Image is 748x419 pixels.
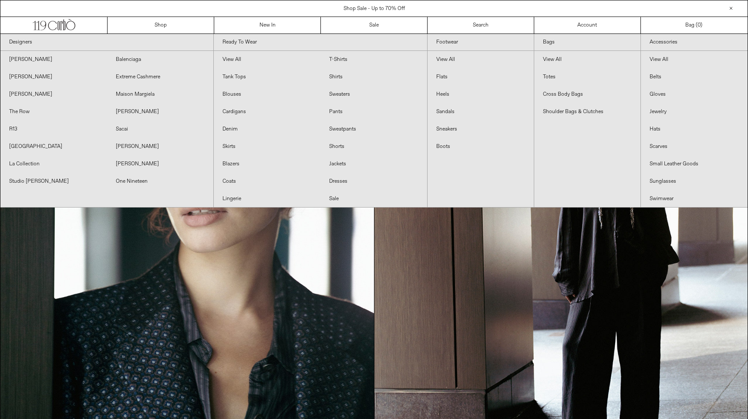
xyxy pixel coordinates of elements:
[107,86,214,103] a: Maison Margiela
[214,68,320,86] a: Tank Tops
[107,121,214,138] a: Sacai
[534,17,641,34] a: Account
[641,155,748,173] a: Small Leather Goods
[641,121,748,138] a: Hats
[214,103,320,121] a: Cardigans
[214,173,320,190] a: Coats
[0,34,213,51] a: Designers
[0,103,107,121] a: The Row
[534,103,640,121] a: Shoulder Bags & Clutches
[428,138,534,155] a: Boots
[214,34,427,51] a: Ready To Wear
[107,51,214,68] a: Balenciaga
[214,17,321,34] a: New In
[320,138,427,155] a: Shorts
[320,86,427,103] a: Sweaters
[320,51,427,68] a: T-Shirts
[534,51,640,68] a: View All
[214,86,320,103] a: Blouses
[108,17,214,34] a: Shop
[321,17,428,34] a: Sale
[641,34,748,51] a: Accessories
[107,68,214,86] a: Extreme Cashmere
[107,173,214,190] a: One Nineteen
[697,21,702,29] span: )
[320,121,427,138] a: Sweatpants
[0,138,107,155] a: [GEOGRAPHIC_DATA]
[107,138,214,155] a: [PERSON_NAME]
[320,155,427,173] a: Jackets
[0,51,107,68] a: [PERSON_NAME]
[0,173,107,190] a: Studio [PERSON_NAME]
[0,86,107,103] a: [PERSON_NAME]
[320,68,427,86] a: Shirts
[320,173,427,190] a: Dresses
[428,17,534,34] a: Search
[320,190,427,208] a: Sale
[214,155,320,173] a: Blazers
[107,103,214,121] a: [PERSON_NAME]
[0,121,107,138] a: R13
[428,68,534,86] a: Flats
[214,121,320,138] a: Denim
[534,68,640,86] a: Totes
[214,190,320,208] a: Lingerie
[428,51,534,68] a: View All
[107,155,214,173] a: [PERSON_NAME]
[428,34,534,51] a: Footwear
[697,22,701,29] span: 0
[534,86,640,103] a: Cross Body Bags
[214,51,320,68] a: View All
[641,138,748,155] a: Scarves
[641,190,748,208] a: Swimwear
[534,34,640,51] a: Bags
[428,103,534,121] a: Sandals
[0,68,107,86] a: [PERSON_NAME]
[641,17,748,34] a: Bag ()
[641,51,748,68] a: View All
[344,5,405,12] a: Shop Sale - Up to 70% Off
[214,138,320,155] a: Skirts
[428,86,534,103] a: Heels
[641,103,748,121] a: Jewelry
[641,173,748,190] a: Sunglasses
[0,155,107,173] a: La Collection
[428,121,534,138] a: Sneakers
[320,103,427,121] a: Pants
[641,86,748,103] a: Gloves
[641,68,748,86] a: Belts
